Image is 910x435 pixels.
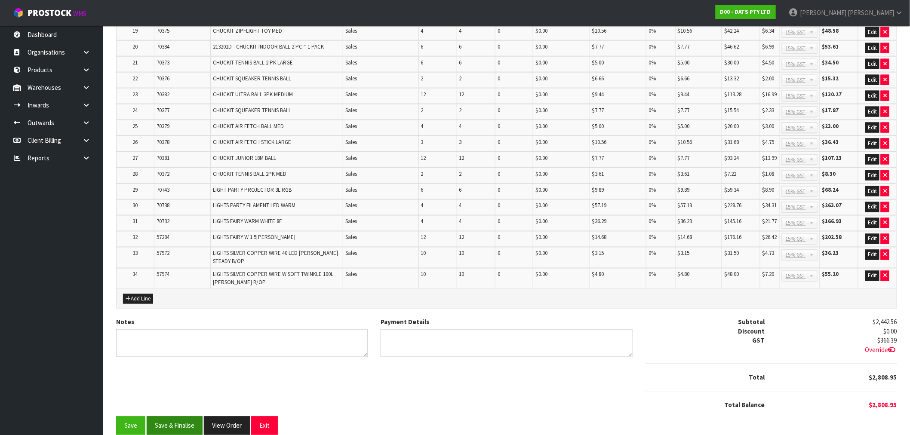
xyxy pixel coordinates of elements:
span: 15% GST [786,123,806,133]
span: Sales [345,75,357,82]
strong: $36.23 [822,250,839,257]
span: Sales [345,186,357,193]
span: 15% GST [786,187,806,197]
span: 2 [421,170,424,178]
span: $366.39 [878,337,897,345]
span: CHUCKIT ULTRA BALL 3PK MEDIUM [213,91,293,98]
span: ProStock [28,7,71,18]
span: 24 [132,107,138,114]
span: 6 [421,186,424,193]
span: 4 [459,218,462,225]
span: [PERSON_NAME] [800,9,846,17]
span: 0% [649,250,656,257]
span: $7.22 [724,170,736,178]
strong: $36.43 [822,138,839,146]
span: $31.50 [724,250,739,257]
span: 29 [132,186,138,193]
span: 0% [649,154,656,162]
span: 0 [498,202,500,209]
span: $4.73 [762,250,775,257]
strong: $55.20 [822,271,839,278]
span: $36.29 [678,218,692,225]
span: 4 [459,123,462,130]
span: $7.77 [678,154,690,162]
span: $3.61 [678,170,690,178]
strong: GST [752,337,765,345]
button: Edit [865,186,879,196]
span: CHUCKIT TENNIS BALL 2 PK LARGE [213,59,293,66]
span: $9.89 [592,186,604,193]
span: 0 [498,218,500,225]
span: $7.77 [678,43,690,50]
span: $30.00 [724,59,739,66]
span: 3 [459,138,462,146]
button: Edit [865,59,879,69]
span: 70373 [157,59,169,66]
span: 6 [459,59,462,66]
span: 15% GST [786,75,806,86]
span: Sales [345,43,357,50]
button: Exit [251,417,278,435]
span: LIGHTS FAIRY WARM WHITE 8F [213,218,282,225]
span: 15% GST [786,43,806,54]
span: $8.90 [762,186,775,193]
span: $228.76 [724,202,741,209]
label: Payment Details [381,318,429,327]
span: 33 [132,250,138,257]
span: 0 [498,59,500,66]
span: 0% [649,186,656,193]
button: Edit [865,234,879,244]
span: 23 [132,91,138,98]
span: 0% [649,59,656,66]
span: 70382 [157,91,169,98]
span: $0.00 [535,186,547,193]
span: 57972 [157,250,169,257]
span: CHUCKIT AIR FETCH STICK LARGE [213,138,291,146]
span: $10.56 [592,138,606,146]
span: Override [865,346,897,354]
span: $13.32 [724,75,739,82]
span: 20 [132,43,138,50]
span: $0.00 [535,218,547,225]
span: 32 [132,234,138,241]
span: 12 [421,91,426,98]
span: $16.99 [762,91,777,98]
span: $5.00 [592,59,604,66]
strong: $34.50 [822,59,839,66]
span: Sales [345,27,357,34]
span: $0.00 [535,271,547,278]
span: $7.77 [678,107,690,114]
span: 31 [132,218,138,225]
span: 2 [459,170,462,178]
span: $57.19 [592,202,606,209]
span: 10 [421,250,426,257]
button: Edit [865,250,879,260]
span: 12 [459,154,464,162]
span: 19 [132,27,138,34]
span: 0% [649,271,656,278]
span: 0 [498,75,500,82]
button: Add Line [123,294,153,304]
button: Save [116,417,145,435]
span: $6.66 [678,75,690,82]
span: 15% GST [786,107,806,117]
span: $2.00 [762,75,775,82]
span: $3.15 [678,250,690,257]
span: $9.44 [678,91,690,98]
span: CHUCKIT JUNIOR 18M BALL [213,154,276,162]
span: $2,808.95 [869,401,897,409]
span: 26 [132,138,138,146]
span: $5.00 [678,123,690,130]
span: 4 [421,218,424,225]
span: 70381 [157,154,169,162]
span: $6.34 [762,27,775,34]
span: Sales [345,250,357,257]
span: 0 [498,138,500,146]
span: 0% [649,202,656,209]
span: 15% GST [786,202,806,213]
span: 0 [498,271,500,278]
strong: $130.27 [822,91,842,98]
span: Sales [345,138,357,146]
button: Edit [865,202,879,212]
span: $93.24 [724,154,739,162]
